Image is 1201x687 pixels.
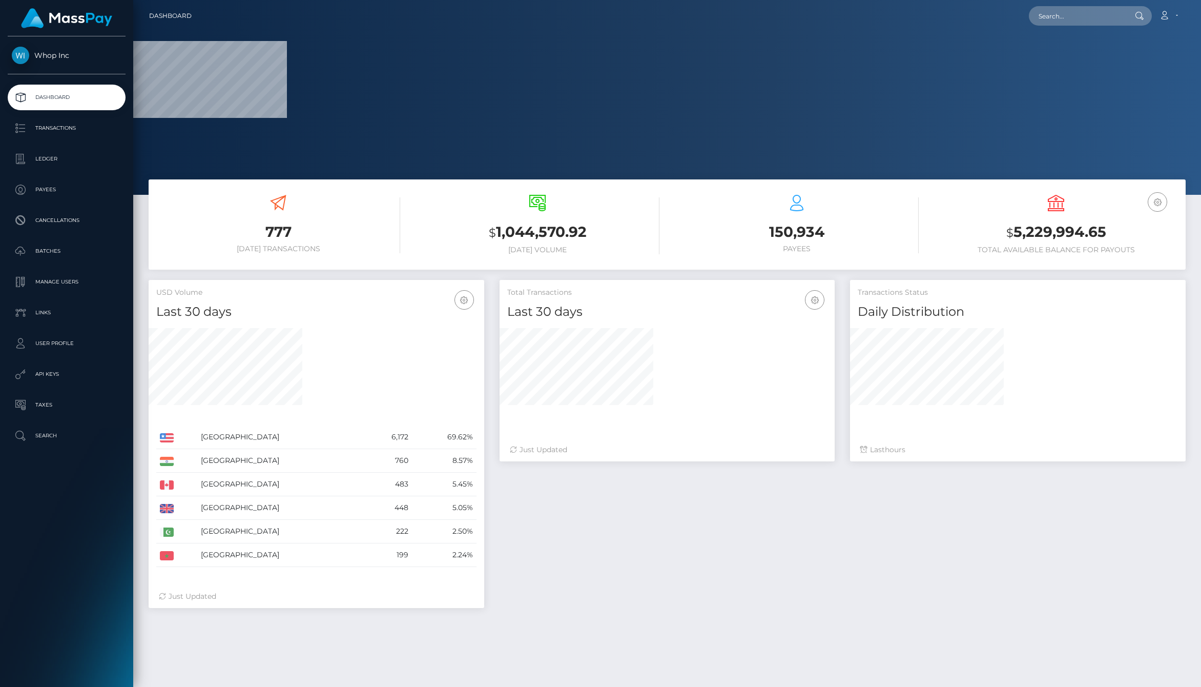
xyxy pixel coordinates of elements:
[675,222,919,242] h3: 150,934
[1029,6,1125,26] input: Search...
[365,496,412,520] td: 448
[12,367,121,382] p: API Keys
[12,47,29,64] img: Whop Inc
[8,51,126,60] span: Whop Inc
[412,543,476,567] td: 2.24%
[159,591,474,602] div: Just Updated
[416,246,659,254] h6: [DATE] Volume
[12,305,121,320] p: Links
[156,288,477,298] h5: USD Volume
[12,213,121,228] p: Cancellations
[197,426,365,449] td: [GEOGRAPHIC_DATA]
[510,444,825,455] div: Just Updated
[160,457,174,466] img: IN.png
[8,423,126,449] a: Search
[365,473,412,496] td: 483
[412,473,476,496] td: 5.45%
[416,222,659,243] h3: 1,044,570.92
[8,331,126,356] a: User Profile
[197,449,365,473] td: [GEOGRAPHIC_DATA]
[8,208,126,233] a: Cancellations
[365,426,412,449] td: 6,172
[8,115,126,141] a: Transactions
[507,288,827,298] h5: Total Transactions
[160,528,174,537] img: PK.png
[12,90,121,105] p: Dashboard
[160,551,174,560] img: MA.png
[12,151,121,167] p: Ledger
[8,392,126,418] a: Taxes
[12,336,121,351] p: User Profile
[12,274,121,290] p: Manage Users
[8,269,126,295] a: Manage Users
[412,496,476,520] td: 5.05%
[160,433,174,442] img: US.png
[197,520,365,543] td: [GEOGRAPHIC_DATA]
[8,146,126,172] a: Ledger
[934,246,1178,254] h6: Total Available Balance for Payouts
[934,222,1178,243] h3: 5,229,994.65
[21,8,112,28] img: MassPay Logo
[489,226,496,240] small: $
[412,426,476,449] td: 69.62%
[412,449,476,473] td: 8.57%
[8,85,126,110] a: Dashboard
[858,288,1178,298] h5: Transactions Status
[149,5,192,27] a: Dashboard
[197,543,365,567] td: [GEOGRAPHIC_DATA]
[156,245,400,253] h6: [DATE] Transactions
[507,303,827,321] h4: Last 30 days
[1006,226,1013,240] small: $
[12,120,121,136] p: Transactions
[197,473,365,496] td: [GEOGRAPHIC_DATA]
[365,520,412,543] td: 222
[12,428,121,443] p: Search
[8,238,126,264] a: Batches
[675,245,919,253] h6: Payees
[860,444,1175,455] div: Last hours
[412,520,476,543] td: 2.50%
[197,496,365,520] td: [GEOGRAPHIC_DATA]
[160,504,174,513] img: GB.png
[12,182,121,197] p: Payees
[8,177,126,203] a: Payees
[858,303,1178,321] h4: Daily Distribution
[12,397,121,413] p: Taxes
[156,222,400,242] h3: 777
[12,244,121,259] p: Batches
[8,361,126,387] a: API Keys
[160,480,174,490] img: CA.png
[365,543,412,567] td: 199
[365,449,412,473] td: 760
[8,300,126,326] a: Links
[156,303,477,321] h4: Last 30 days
